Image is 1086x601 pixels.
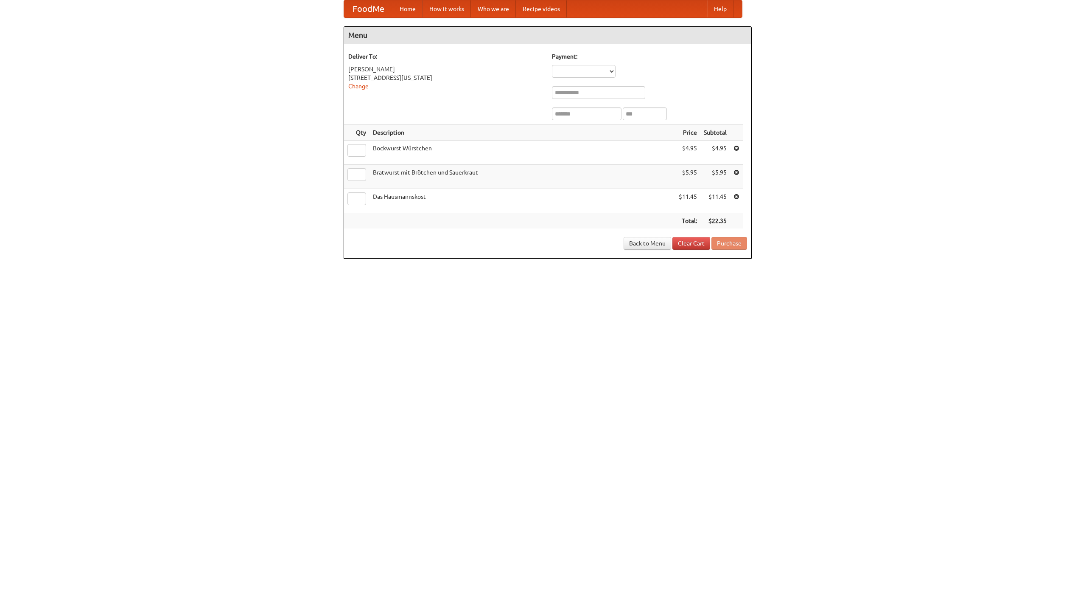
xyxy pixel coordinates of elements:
[344,125,369,141] th: Qty
[471,0,516,17] a: Who we are
[344,27,751,44] h4: Menu
[700,213,730,229] th: $22.35
[369,125,675,141] th: Description
[675,141,700,165] td: $4.95
[516,0,567,17] a: Recipe videos
[711,237,747,250] button: Purchase
[369,165,675,189] td: Bratwurst mit Brötchen und Sauerkraut
[675,189,700,213] td: $11.45
[348,65,543,73] div: [PERSON_NAME]
[393,0,423,17] a: Home
[700,189,730,213] td: $11.45
[707,0,733,17] a: Help
[675,213,700,229] th: Total:
[369,141,675,165] td: Bockwurst Würstchen
[700,165,730,189] td: $5.95
[423,0,471,17] a: How it works
[700,141,730,165] td: $4.95
[700,125,730,141] th: Subtotal
[552,52,747,61] h5: Payment:
[672,237,710,250] a: Clear Cart
[348,83,369,90] a: Change
[675,165,700,189] td: $5.95
[348,52,543,61] h5: Deliver To:
[624,237,671,250] a: Back to Menu
[675,125,700,141] th: Price
[369,189,675,213] td: Das Hausmannskost
[344,0,393,17] a: FoodMe
[348,73,543,82] div: [STREET_ADDRESS][US_STATE]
